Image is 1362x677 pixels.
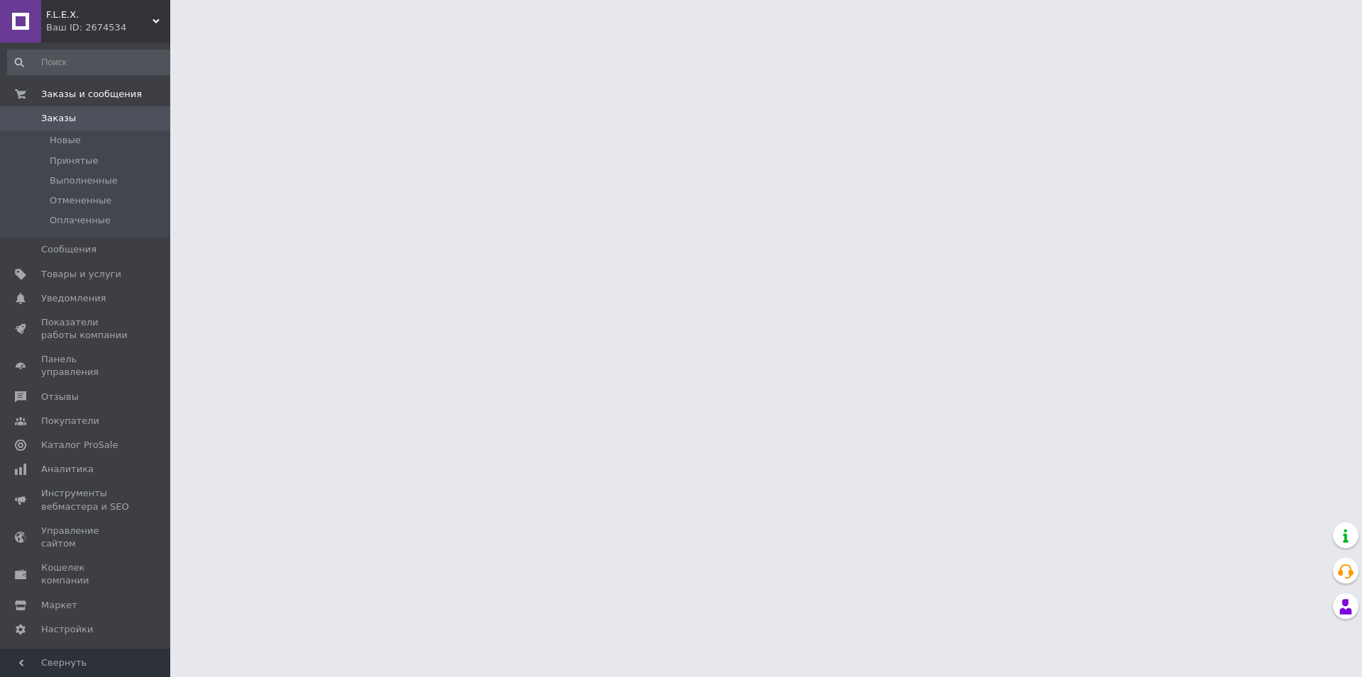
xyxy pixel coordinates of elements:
[50,214,111,227] span: Оплаченные
[50,194,111,207] span: Отмененные
[41,292,106,305] span: Уведомления
[50,155,99,167] span: Принятые
[50,174,118,187] span: Выполненные
[41,112,76,125] span: Заказы
[46,21,170,34] div: Ваш ID: 2674534
[41,316,131,342] span: Показатели работы компании
[46,9,153,21] span: F.L.E.X.
[41,439,118,452] span: Каталог ProSale
[41,599,77,612] span: Маркет
[41,391,79,403] span: Отзывы
[41,623,93,636] span: Настройки
[41,463,94,476] span: Аналитика
[41,243,96,256] span: Сообщения
[41,353,131,379] span: Панель управления
[41,561,131,587] span: Кошелек компании
[41,487,131,513] span: Инструменты вебмастера и SEO
[7,50,175,75] input: Поиск
[41,415,99,427] span: Покупатели
[50,134,81,147] span: Новые
[41,88,142,101] span: Заказы и сообщения
[41,525,131,550] span: Управление сайтом
[41,268,121,281] span: Товары и услуги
